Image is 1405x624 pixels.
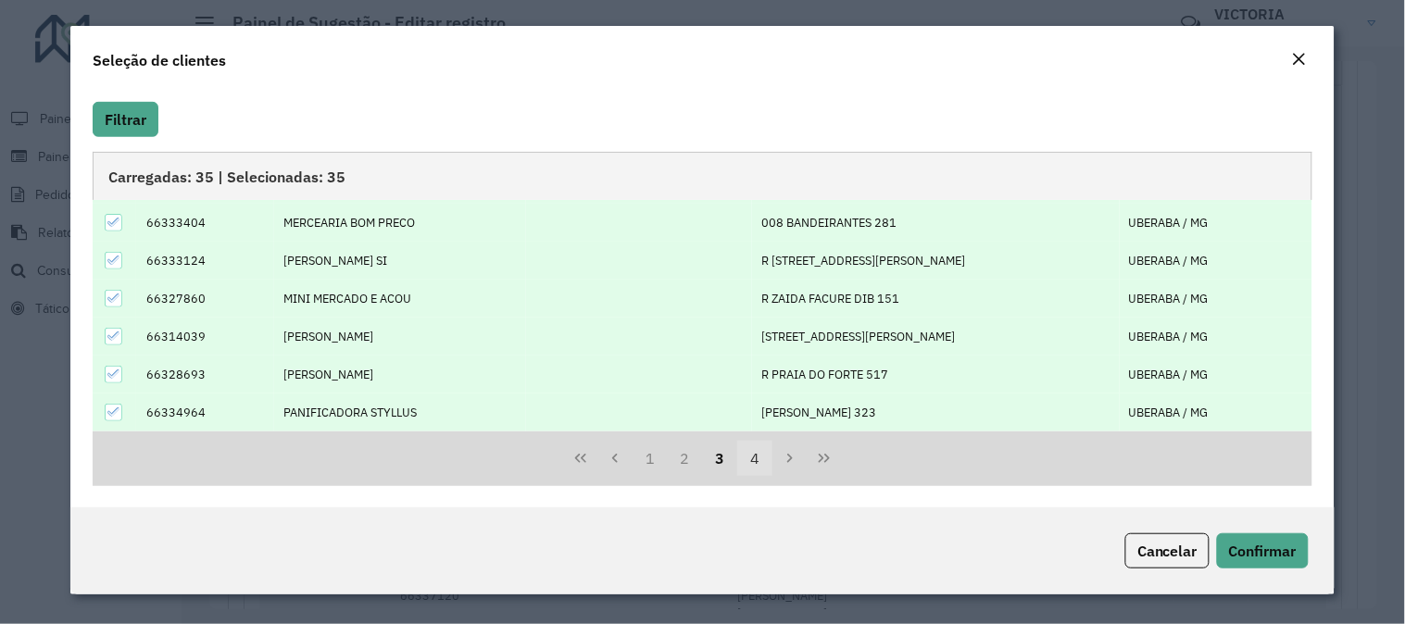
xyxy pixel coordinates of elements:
[752,393,1120,431] td: [PERSON_NAME] 323
[274,280,526,318] td: MINI MERCADO E ACOU
[752,318,1120,356] td: [STREET_ADDRESS][PERSON_NAME]
[1120,242,1312,280] td: UBERABA / MG
[1120,356,1312,393] td: UBERABA / MG
[597,441,633,476] button: Previous Page
[274,318,526,356] td: [PERSON_NAME]
[93,102,158,137] button: Filtrar
[136,280,274,318] td: 66327860
[1125,533,1210,568] button: Cancelar
[136,356,274,393] td: 66328693
[1229,542,1297,560] span: Confirmar
[668,441,703,476] button: 2
[1120,318,1312,356] td: UBERABA / MG
[1120,393,1312,431] td: UBERABA / MG
[702,441,737,476] button: 3
[274,356,526,393] td: [PERSON_NAME]
[633,441,668,476] button: 1
[1120,204,1312,242] td: UBERABA / MG
[136,242,274,280] td: 66333124
[1292,52,1307,67] em: Fechar
[93,49,226,71] h4: Seleção de clientes
[1120,280,1312,318] td: UBERABA / MG
[737,441,772,476] button: 4
[274,393,526,431] td: PANIFICADORA STYLLUS
[274,204,526,242] td: MERCEARIA BOM PRECO
[752,356,1120,393] td: R PRAIA DO FORTE 517
[1217,533,1309,568] button: Confirmar
[808,441,843,476] button: Last Page
[1286,48,1312,72] button: Close
[752,204,1120,242] td: 008 BANDEIRANTES 281
[136,204,274,242] td: 66333404
[274,242,526,280] td: [PERSON_NAME] SI
[752,280,1120,318] td: R ZAIDA FACURE DIB 151
[772,441,808,476] button: Next Page
[136,393,274,431] td: 66334964
[136,318,274,356] td: 66314039
[752,242,1120,280] td: R [STREET_ADDRESS][PERSON_NAME]
[1137,542,1198,560] span: Cancelar
[93,152,1312,200] div: Carregadas: 35 | Selecionadas: 35
[563,441,598,476] button: First Page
